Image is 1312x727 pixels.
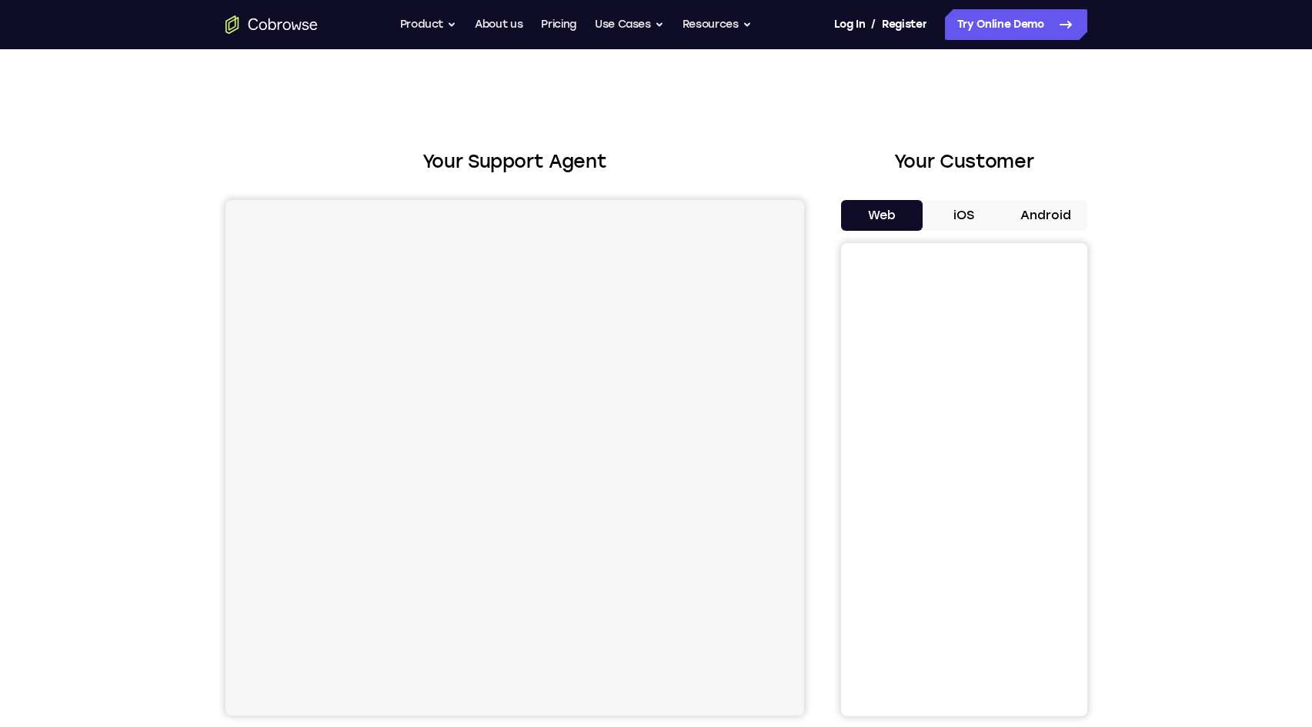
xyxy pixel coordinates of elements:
[225,148,804,175] h2: Your Support Agent
[683,9,752,40] button: Resources
[882,9,926,40] a: Register
[841,148,1087,175] h2: Your Customer
[475,9,522,40] a: About us
[841,200,923,231] button: Web
[1005,200,1087,231] button: Android
[923,200,1005,231] button: iOS
[945,9,1087,40] a: Try Online Demo
[225,200,804,715] iframe: Agent
[541,9,576,40] a: Pricing
[834,9,865,40] a: Log In
[871,15,876,34] span: /
[400,9,457,40] button: Product
[225,15,318,34] a: Go to the home page
[595,9,664,40] button: Use Cases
